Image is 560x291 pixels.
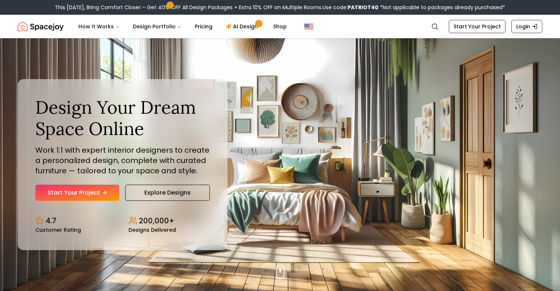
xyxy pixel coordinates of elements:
[125,185,210,201] a: Explore Designs
[18,19,64,34] img: Spacejoy Logo
[35,97,210,139] h1: Design Your Dream Space Online
[378,4,505,11] span: *Not applicable to packages already purchased*
[511,20,542,33] a: Login
[127,19,187,34] button: Design Portfolio
[35,227,81,233] small: Customer Rating
[18,19,64,34] a: Spacejoy
[73,19,293,34] nav: Main
[18,15,542,38] nav: Global
[449,20,506,33] a: Start Your Project
[323,4,378,11] span: Use code:
[220,19,266,34] a: AI Design
[46,216,56,226] p: 4.7
[189,19,218,34] a: Pricing
[348,4,378,11] b: PATRIOT40
[35,185,119,201] a: Start Your Project
[267,19,293,34] a: Shop
[55,4,505,11] div: This [DATE], Bring Comfort Closer – Get 40% OFF All Design Packages + Extra 10% OFF on Multiple R...
[128,227,176,233] small: Designs Delivered
[304,22,313,31] img: United States
[139,216,174,226] p: 200,000+
[35,145,210,176] p: Work 1:1 with expert interior designers to create a personalized design, complete with curated fu...
[73,19,126,34] button: How It Works
[35,210,210,233] div: Design stats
